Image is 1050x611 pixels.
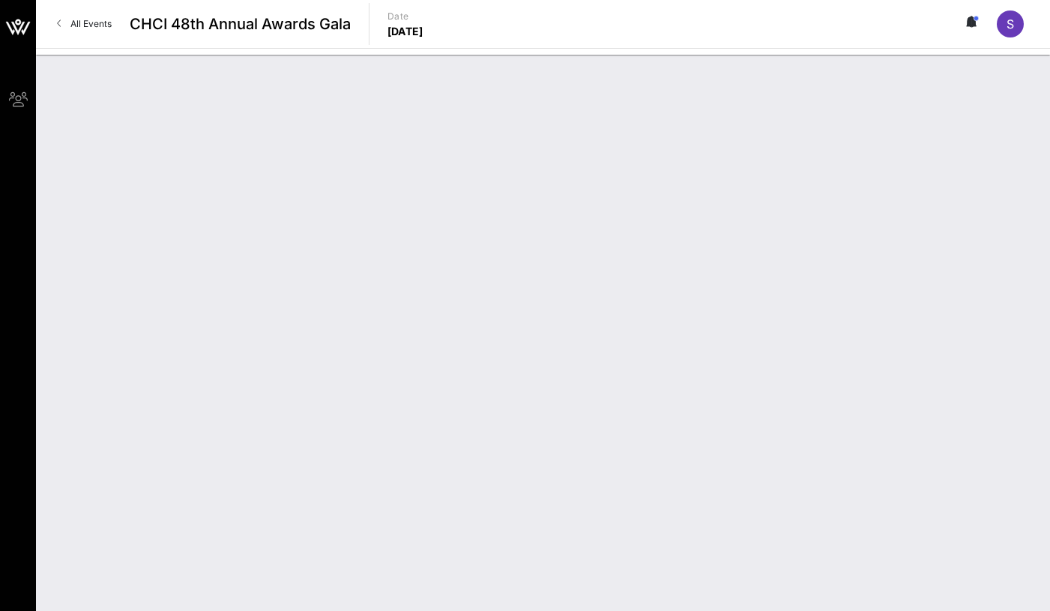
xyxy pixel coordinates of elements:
[997,10,1024,37] div: S
[1007,16,1014,31] span: S
[70,18,112,29] span: All Events
[130,13,351,35] span: CHCI 48th Annual Awards Gala
[387,24,423,39] p: [DATE]
[48,12,121,36] a: All Events
[387,9,423,24] p: Date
